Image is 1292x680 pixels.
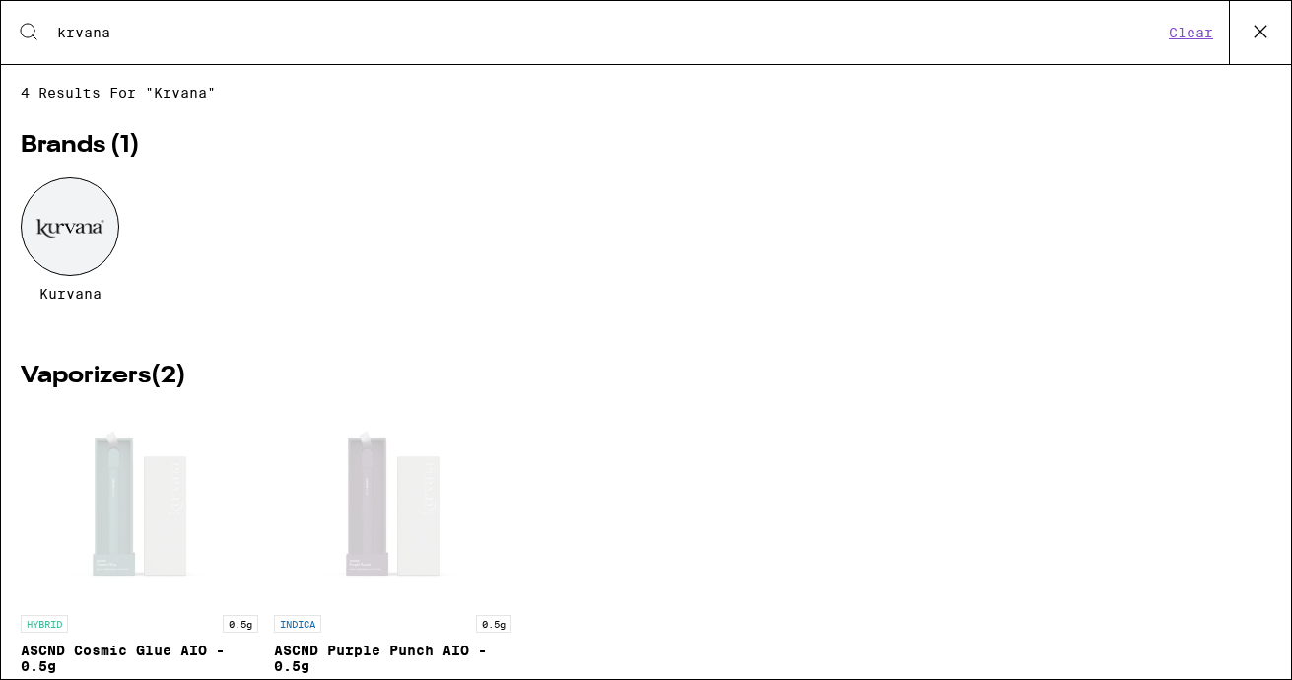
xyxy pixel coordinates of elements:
h2: Vaporizers ( 2 ) [21,365,1271,388]
input: Search for products & categories [56,24,1163,41]
span: Hi. Need any help? [12,14,142,30]
button: Clear [1163,24,1219,41]
p: ASCND Cosmic Glue AIO - 0.5g [21,643,258,674]
p: INDICA [274,615,321,633]
h2: Brands ( 1 ) [21,134,1271,158]
button: Redirect to URL [1,1,1076,143]
p: 0.5g [223,615,258,633]
span: Kurvana [39,286,102,302]
p: 0.5g [476,615,511,633]
span: 4 results for "krvana" [21,85,1271,101]
p: HYBRID [21,615,68,633]
p: ASCND Purple Punch AIO - 0.5g [274,643,511,674]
